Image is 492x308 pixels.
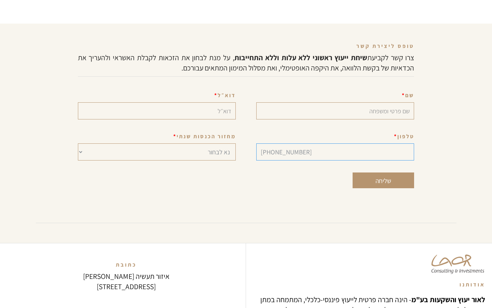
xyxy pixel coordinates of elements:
[256,90,414,101] label: שם
[353,172,414,188] input: שליחה
[177,133,236,140] strong: מחזור הכנסות שנתי
[256,143,414,161] input: טלפון
[260,282,485,287] div: אודותנו
[78,90,414,188] form: Consultation Form
[256,102,414,119] input: שם פרטי ומשפחה
[234,53,367,62] strong: שיחת ייעוץ ראשוני ללא עלות וללא התחייבות
[46,262,207,268] div: כתובת
[78,43,414,49] div: טופס ליצירת קשר
[411,295,485,304] strong: לאור יעוץ והשקעות בע"מ
[430,254,485,275] img: Laor Consulting & Investments Logo
[78,102,236,119] input: דוא״ל
[256,131,414,142] label: טלפון
[78,90,236,101] label: דוא״ל
[83,271,169,291] a: איזור תעשיה [PERSON_NAME][STREET_ADDRESS]
[78,52,414,73] div: צרו קשר לקביעת , על מנת לבחון את הזכאות לקבלת האשראי ולהעריך את הכדאיות של בקשת הלוואה, את היקפה ...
